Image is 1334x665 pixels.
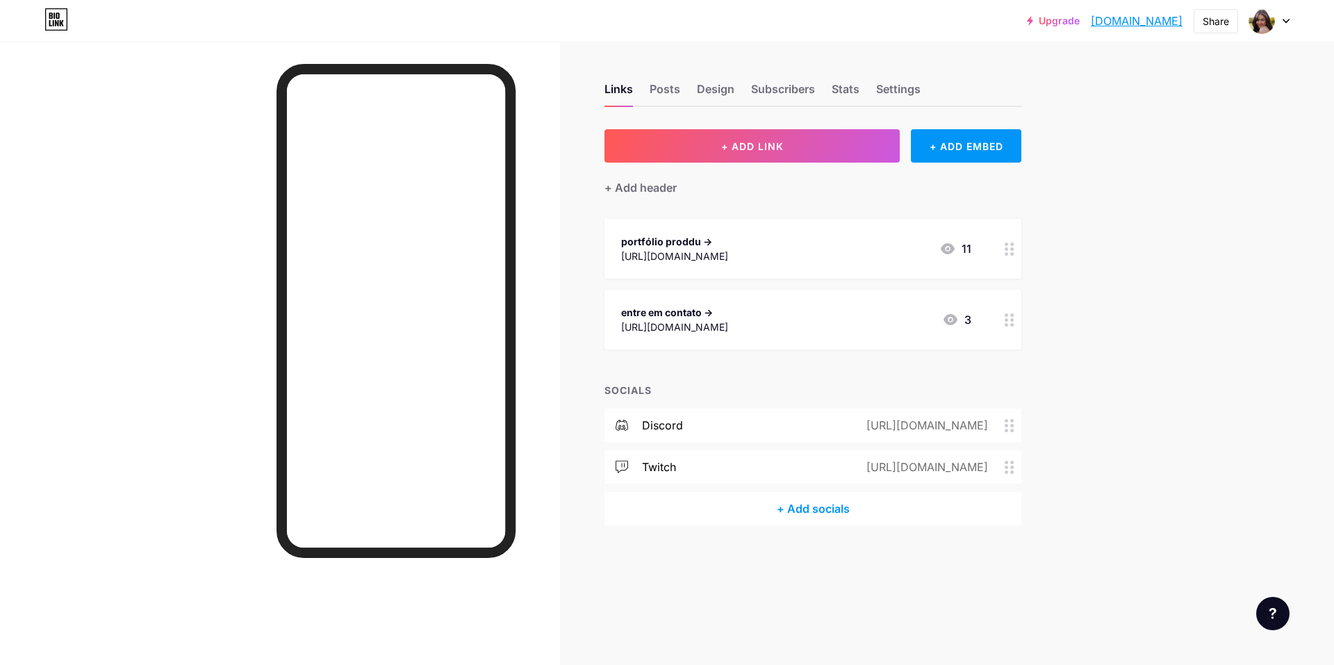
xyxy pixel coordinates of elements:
div: Stats [832,81,859,106]
button: + ADD LINK [604,129,900,163]
div: [URL][DOMAIN_NAME] [844,459,1005,475]
span: + ADD LINK [721,140,784,152]
div: entre em contato -> [621,305,728,320]
div: Posts [650,81,680,106]
a: [DOMAIN_NAME] [1091,13,1183,29]
div: Design [697,81,734,106]
a: Upgrade [1027,15,1080,26]
div: discord [642,417,683,434]
img: Maddu Ogeda [1249,8,1275,34]
div: 11 [939,240,971,257]
div: + Add socials [604,492,1021,525]
div: + ADD EMBED [911,129,1021,163]
div: Settings [876,81,921,106]
div: portfólio proddu -> [621,234,728,249]
div: 3 [942,311,971,328]
div: Links [604,81,633,106]
div: Subscribers [751,81,815,106]
div: SOCIALS [604,383,1021,397]
div: [URL][DOMAIN_NAME] [844,417,1005,434]
div: [URL][DOMAIN_NAME] [621,320,728,334]
div: [URL][DOMAIN_NAME] [621,249,728,263]
div: twitch [642,459,676,475]
div: Share [1203,14,1229,28]
div: + Add header [604,179,677,196]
